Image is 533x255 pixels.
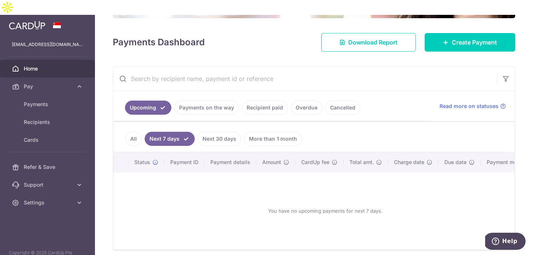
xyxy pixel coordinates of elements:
[24,101,73,108] span: Payments
[145,132,195,146] a: Next 7 days
[174,101,239,115] a: Payments on the way
[262,158,281,166] span: Amount
[204,153,256,172] th: Payment details
[122,178,528,243] div: You have no upcoming payments for next 7 days.
[325,101,360,115] a: Cancelled
[321,33,416,52] a: Download Report
[444,158,467,166] span: Due date
[349,158,374,166] span: Total amt.
[394,158,424,166] span: Charge date
[348,38,398,47] span: Download Report
[24,181,73,189] span: Support
[24,65,73,72] span: Home
[113,36,205,49] h4: Payments Dashboard
[134,158,150,166] span: Status
[440,102,506,110] a: Read more on statuses
[452,38,497,47] span: Create Payment
[9,21,45,30] img: CardUp
[24,83,73,90] span: Pay
[24,118,73,126] span: Recipients
[244,132,302,146] a: More than 1 month
[301,158,329,166] span: CardUp fee
[198,132,241,146] a: Next 30 days
[440,102,499,110] span: Read more on statuses
[242,101,288,115] a: Recipient paid
[24,199,73,206] span: Settings
[12,41,83,48] p: [EMAIL_ADDRESS][DOMAIN_NAME]
[164,153,204,172] th: Payment ID
[125,132,142,146] a: All
[24,163,73,171] span: Refer & Save
[24,136,73,144] span: Cards
[291,101,322,115] a: Overdue
[113,67,497,91] input: Search by recipient name, payment id or reference
[125,101,171,115] a: Upcoming
[485,233,526,251] iframe: Opens a widget where you can find more information
[425,33,515,52] a: Create Payment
